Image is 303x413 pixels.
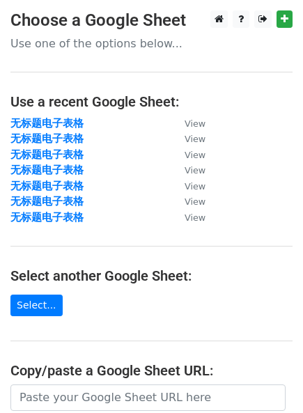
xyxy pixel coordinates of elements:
[185,150,205,160] small: View
[10,36,293,51] p: Use one of the options below...
[185,181,205,192] small: View
[10,10,293,31] h3: Choose a Google Sheet
[10,211,84,224] a: 无标题电子表格
[185,212,205,223] small: View
[10,362,293,379] h4: Copy/paste a Google Sheet URL:
[171,132,205,145] a: View
[10,132,84,145] a: 无标题电子表格
[171,148,205,161] a: View
[185,165,205,176] small: View
[185,196,205,207] small: View
[10,117,84,130] a: 无标题电子表格
[10,93,293,110] h4: Use a recent Google Sheet:
[10,148,84,161] a: 无标题电子表格
[10,384,286,411] input: Paste your Google Sheet URL here
[171,180,205,192] a: View
[10,195,84,208] a: 无标题电子表格
[10,295,63,316] a: Select...
[171,211,205,224] a: View
[171,117,205,130] a: View
[171,164,205,176] a: View
[10,180,84,192] a: 无标题电子表格
[171,195,205,208] a: View
[185,118,205,129] small: View
[10,267,293,284] h4: Select another Google Sheet:
[10,164,84,176] a: 无标题电子表格
[185,134,205,144] small: View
